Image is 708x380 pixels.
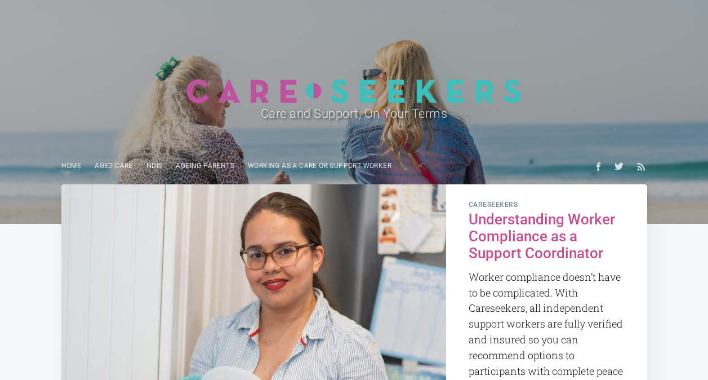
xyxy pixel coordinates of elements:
[169,155,241,177] a: Ageing parents
[90,104,618,123] h2: Care and Support, On Your Terms
[469,211,625,262] h2: Understanding Worker Compliance as a Support Coordinator
[241,155,398,177] a: Working as a care or support worker
[186,78,522,104] img: Careseekers
[469,201,625,209] span: careseekers
[55,155,88,177] a: Home
[140,155,170,177] a: NDIS
[88,155,140,177] a: Aged Care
